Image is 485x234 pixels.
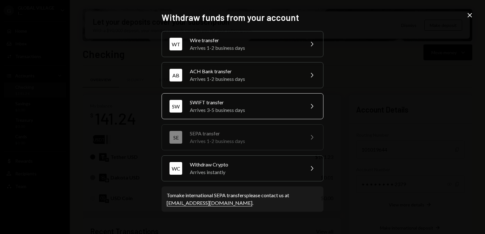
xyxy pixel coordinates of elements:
[190,44,300,52] div: Arrives 1-2 business days
[167,200,252,206] a: [EMAIL_ADDRESS][DOMAIN_NAME]
[190,168,300,176] div: Arrives instantly
[190,161,300,168] div: Withdraw Crypto
[167,192,318,207] div: To make international SEPA transfers please contact us at .
[169,100,182,113] div: SW
[169,162,182,175] div: WC
[190,130,300,137] div: SEPA transfer
[190,68,300,75] div: ACH Bank transfer
[169,69,182,81] div: AB
[162,93,323,119] button: SWSWIFT transferArrives 3-5 business days
[162,62,323,88] button: ABACH Bank transferArrives 1-2 business days
[162,31,323,57] button: WTWire transferArrives 1-2 business days
[190,75,300,83] div: Arrives 1-2 business days
[169,38,182,50] div: WT
[190,137,300,145] div: Arrives 1-2 business days
[162,11,323,24] h2: Withdraw funds from your account
[169,131,182,144] div: SE
[190,99,300,106] div: SWIFT transfer
[190,36,300,44] div: Wire transfer
[162,124,323,150] button: SESEPA transferArrives 1-2 business days
[162,155,323,181] button: WCWithdraw CryptoArrives instantly
[190,106,300,114] div: Arrives 3-5 business days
